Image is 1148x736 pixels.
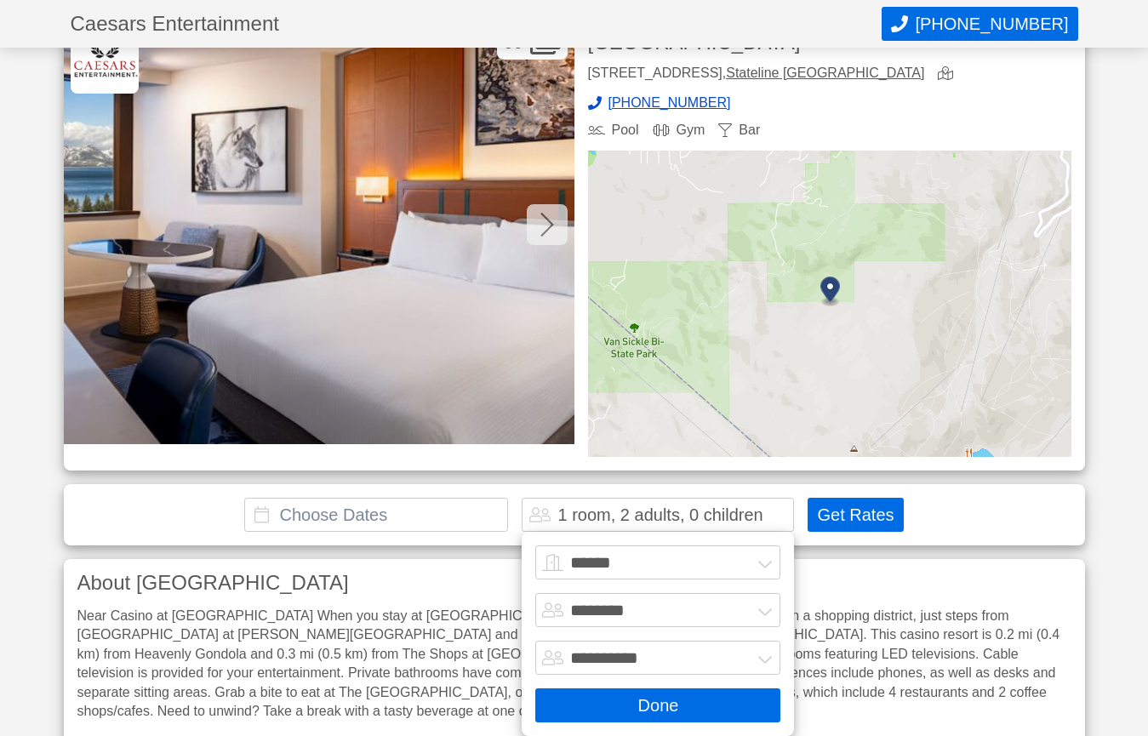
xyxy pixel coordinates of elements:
select: Adults [535,593,780,627]
img: map [588,151,1071,457]
div: 1 room, 2 adults, 0 children [557,506,762,523]
div: [STREET_ADDRESS], [588,66,925,83]
div: Gym [653,123,705,137]
button: Call [882,7,1077,41]
select: Children [535,641,780,675]
select: Rooms [535,545,780,579]
span: [PHONE_NUMBER] [915,14,1068,34]
div: Near Casino at [GEOGRAPHIC_DATA] When you stay at [GEOGRAPHIC_DATA] in [GEOGRAPHIC_DATA], you'll ... [77,607,1071,721]
input: Choose Dates [244,498,508,532]
span: [PHONE_NUMBER] [608,96,731,110]
h3: About [GEOGRAPHIC_DATA] [77,573,1071,593]
a: view map [938,66,960,83]
img: Featured [64,19,574,444]
button: Get Rates [808,498,903,532]
button: Done [535,688,780,722]
h1: Caesars Entertainment [71,14,882,34]
div: Pool [588,123,639,137]
a: Stateline [GEOGRAPHIC_DATA] [726,66,924,80]
div: Bar [718,123,760,137]
img: Caesars Entertainment [71,26,139,94]
h2: [GEOGRAPHIC_DATA] [588,32,1071,53]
